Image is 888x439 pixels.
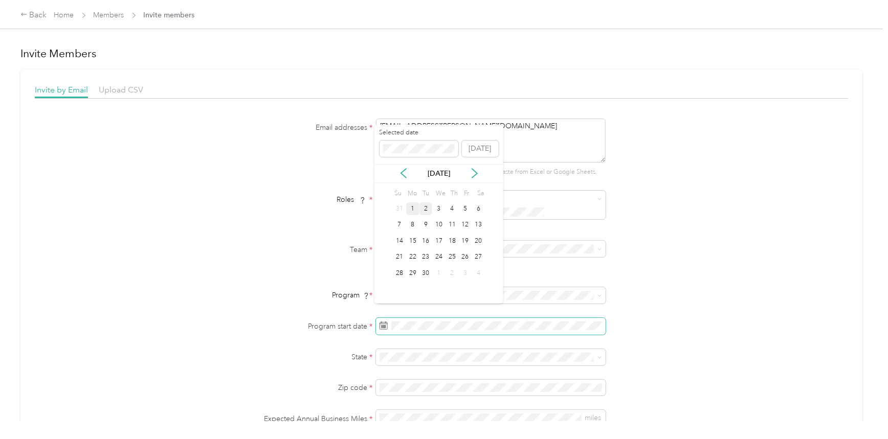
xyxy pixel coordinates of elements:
[245,244,372,255] label: Team
[472,202,485,215] div: 6
[432,251,446,264] div: 24
[406,202,419,215] div: 1
[831,382,888,439] iframe: Everlance-gr Chat Button Frame
[35,85,88,95] span: Invite by Email
[245,122,372,133] label: Email addresses
[333,192,369,207] span: Roles
[419,202,433,215] div: 2
[459,251,472,264] div: 26
[475,187,485,201] div: Sa
[459,219,472,232] div: 12
[245,290,372,301] div: Program
[585,413,602,422] span: miles
[393,235,406,247] div: 14
[99,85,143,95] span: Upload CSV
[406,187,417,201] div: Mo
[446,251,459,264] div: 25
[434,187,446,201] div: We
[393,267,406,280] div: 28
[462,141,499,157] button: [DATE]
[406,251,419,264] div: 22
[432,219,446,232] div: 10
[54,11,74,19] a: Home
[406,235,419,247] div: 15
[432,267,446,280] div: 1
[419,235,433,247] div: 16
[393,187,403,201] div: Su
[419,267,433,280] div: 30
[462,187,472,201] div: Fr
[449,187,459,201] div: Th
[432,202,446,215] div: 3
[393,251,406,264] div: 21
[144,10,195,20] span: Invite members
[393,202,406,215] div: 31
[446,219,459,232] div: 11
[472,251,485,264] div: 27
[459,267,472,280] div: 3
[380,128,458,137] label: Selected date
[472,267,485,280] div: 4
[94,11,124,19] a: Members
[446,202,459,215] div: 4
[419,219,433,232] div: 9
[472,235,485,247] div: 20
[446,235,459,247] div: 18
[245,352,372,362] label: State
[432,235,446,247] div: 17
[417,168,460,179] p: [DATE]
[459,235,472,247] div: 19
[419,251,433,264] div: 23
[406,267,419,280] div: 29
[459,202,472,215] div: 5
[393,219,406,232] div: 7
[446,267,459,280] div: 2
[472,219,485,232] div: 13
[376,119,606,163] textarea: [EMAIL_ADDRESS][PERSON_NAME][DOMAIN_NAME]
[20,47,862,61] h1: Invite Members
[245,321,372,332] label: Program start date
[245,413,372,424] label: Expected Annual Business Miles
[245,382,372,393] label: Zip code
[20,9,47,21] div: Back
[420,187,430,201] div: Tu
[406,219,419,232] div: 8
